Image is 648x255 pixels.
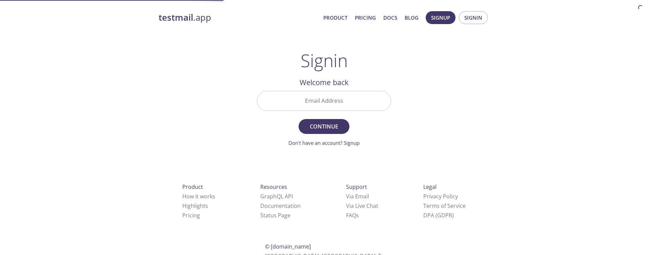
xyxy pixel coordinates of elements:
[459,11,488,24] button: Signin
[323,13,347,22] a: Product
[260,202,301,210] a: Documentation
[426,11,455,24] button: Signup
[346,212,359,219] a: FAQ
[299,119,349,134] button: Continue
[182,202,208,210] a: Highlights
[159,12,193,23] strong: testmail
[301,50,348,71] h1: Signin
[260,193,293,200] a: GraphQL API
[423,202,466,210] a: Terms of Service
[306,122,342,131] span: Continue
[423,193,458,200] a: Privacy Policy
[182,193,215,200] a: How it works
[346,202,378,210] a: Via Live Chat
[431,13,450,22] span: Signup
[182,183,203,191] span: Product
[355,13,376,22] a: Pricing
[257,77,391,88] h2: Welcome back
[288,139,360,146] a: Don't have an account? Signup
[260,212,290,219] a: Status Page
[405,13,419,22] a: Blog
[265,243,311,250] span: © [DOMAIN_NAME]
[346,193,369,200] a: Via Email
[423,183,437,191] span: Legal
[260,183,287,191] span: Resources
[346,183,367,191] span: Support
[356,212,359,219] span: s
[159,12,318,23] a: testmail.app
[182,212,200,219] a: Pricing
[423,212,454,219] a: DPA (GDPR)
[383,13,397,22] a: Docs
[464,13,482,22] span: Signin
